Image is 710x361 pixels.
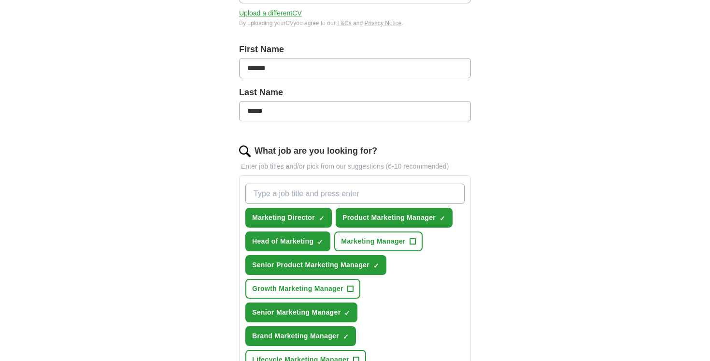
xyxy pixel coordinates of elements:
span: Senior Product Marketing Manager [252,260,369,270]
label: First Name [239,43,471,56]
span: Product Marketing Manager [342,213,436,223]
button: Upload a differentCV [239,8,302,18]
span: ✓ [344,309,350,317]
button: Brand Marketing Manager✓ [245,326,356,346]
button: Marketing Manager [334,231,423,251]
a: T&Cs [337,20,352,27]
span: Senior Marketing Manager [252,307,341,318]
span: Growth Marketing Manager [252,284,343,294]
img: search.png [239,145,251,157]
span: ✓ [317,238,323,246]
label: Last Name [239,86,471,99]
button: Head of Marketing✓ [245,231,330,251]
span: Brand Marketing Manager [252,331,339,341]
span: ✓ [373,262,379,270]
button: Marketing Director✓ [245,208,332,228]
input: Type a job title and press enter [245,184,465,204]
a: Privacy Notice [365,20,402,27]
span: Marketing Manager [341,236,406,246]
button: Growth Marketing Manager [245,279,360,299]
span: ✓ [343,333,349,341]
button: Product Marketing Manager✓ [336,208,453,228]
span: Marketing Director [252,213,315,223]
div: By uploading your CV you agree to our and . [239,19,471,28]
span: ✓ [319,215,325,222]
button: Senior Marketing Manager✓ [245,303,357,322]
span: Head of Marketing [252,236,313,246]
span: ✓ [440,215,445,222]
p: Enter job titles and/or pick from our suggestions (6-10 recommended) [239,161,471,172]
button: Senior Product Marketing Manager✓ [245,255,386,275]
label: What job are you looking for? [255,144,377,158]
